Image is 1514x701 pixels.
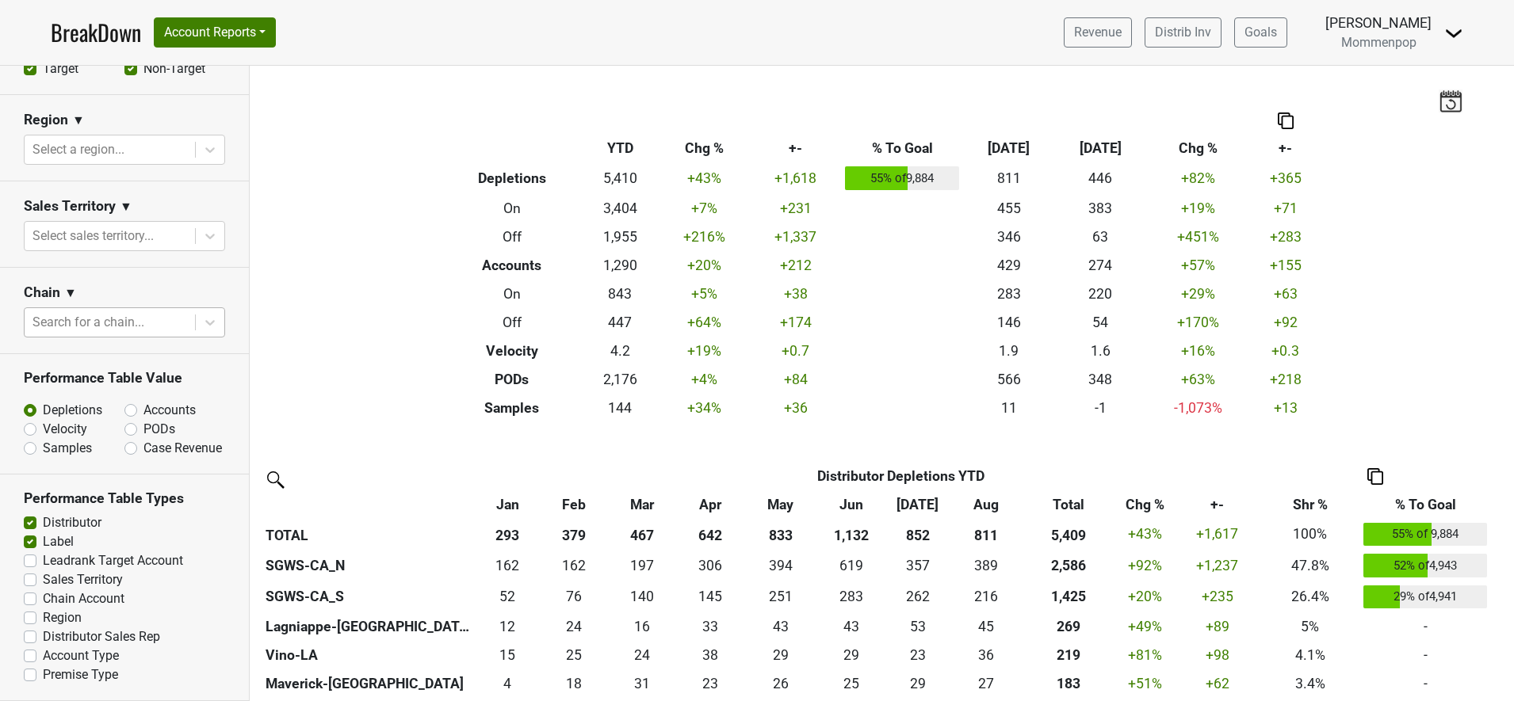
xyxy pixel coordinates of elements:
[818,669,885,698] td: 25.201
[744,669,818,698] td: 25.949
[143,59,205,78] label: Non-Target
[1249,251,1321,280] td: +155
[1179,673,1256,694] div: +62
[744,490,818,519] th: May: activate to sort column ascending
[1116,550,1175,581] td: +92 %
[442,365,582,394] th: PODs
[681,673,740,694] div: 23
[478,555,537,576] div: 162
[1249,394,1321,422] td: +13
[818,490,885,519] th: Jun: activate to sort column ascending
[43,551,183,570] label: Leadrank Target Account
[744,612,818,641] td: 42.651
[582,280,659,308] td: 843
[963,394,1054,422] td: 11
[478,616,537,637] div: 12
[681,645,740,665] div: 38
[541,612,607,641] td: 23.598
[478,673,537,694] div: 4
[1021,612,1116,641] th: 269.116
[1021,519,1116,551] th: 5,409
[608,550,677,581] td: 197.218
[951,581,1021,613] td: 215.91
[955,673,1018,694] div: 27
[442,308,582,337] th: Off
[822,586,881,607] div: 283
[1234,17,1287,48] a: Goals
[582,337,659,365] td: 4.2
[474,641,541,669] td: 15.326
[677,669,744,698] td: 23.366
[1179,616,1256,637] div: +89
[1146,394,1249,422] td: -1,073 %
[750,223,841,251] td: +1,337
[1360,669,1491,698] td: -
[1249,194,1321,223] td: +71
[1146,280,1249,308] td: +29 %
[1116,669,1175,698] td: +51 %
[885,641,951,669] td: 22.789
[262,519,474,551] th: TOTAL
[1055,394,1146,422] td: -1
[582,251,659,280] td: 1,290
[51,16,141,49] a: BreakDown
[1055,308,1146,337] td: 54
[1055,194,1146,223] td: 383
[541,550,607,581] td: 161.932
[955,645,1018,665] div: 36
[1175,490,1260,519] th: +-: activate to sort column ascending
[1146,251,1249,280] td: +57 %
[955,586,1018,607] div: 216
[262,550,474,581] th: SGWS-CA_N
[541,581,607,613] td: 75.765
[608,641,677,669] td: 23.841
[963,365,1054,394] td: 566
[582,194,659,223] td: 3,404
[43,401,102,420] label: Depletions
[818,612,885,641] td: 43.351
[43,627,160,646] label: Distributor Sales Rep
[608,669,677,698] td: 30.749
[750,162,841,194] td: +1,618
[951,519,1021,551] th: 811
[963,223,1054,251] td: 346
[1179,555,1256,576] div: +1,237
[677,641,744,669] td: 38.391
[1260,550,1360,581] td: 47.8%
[963,134,1054,162] th: [DATE]
[963,251,1054,280] td: 429
[659,280,750,308] td: +5 %
[747,555,814,576] div: 394
[659,134,750,162] th: Chg %
[1055,365,1146,394] td: 348
[608,519,677,551] th: 467
[963,280,1054,308] td: 283
[611,586,673,607] div: 140
[677,612,744,641] td: 33.367
[889,673,948,694] div: 29
[659,337,750,365] td: +19 %
[262,669,474,698] th: Maverick-[GEOGRAPHIC_DATA]
[822,616,881,637] div: 43
[24,284,60,301] h3: Chain
[1249,280,1321,308] td: +63
[154,17,276,48] button: Account Reports
[1021,669,1116,698] th: 183.217
[24,370,225,387] h3: Performance Table Value
[1021,550,1116,581] th: 2586.353
[1021,490,1116,519] th: Total: activate to sort column ascending
[659,308,750,337] td: +64 %
[1055,337,1146,365] td: 1.6
[1146,194,1249,223] td: +19 %
[750,394,841,422] td: +36
[885,669,951,698] td: 28.833
[442,337,582,365] th: Velocity
[1249,223,1321,251] td: +283
[951,669,1021,698] td: 26.867
[611,555,673,576] div: 197
[442,394,582,422] th: Samples
[474,612,541,641] td: 11.75
[474,550,541,581] td: 162.203
[1025,555,1112,576] div: 2,586
[885,519,951,551] th: 852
